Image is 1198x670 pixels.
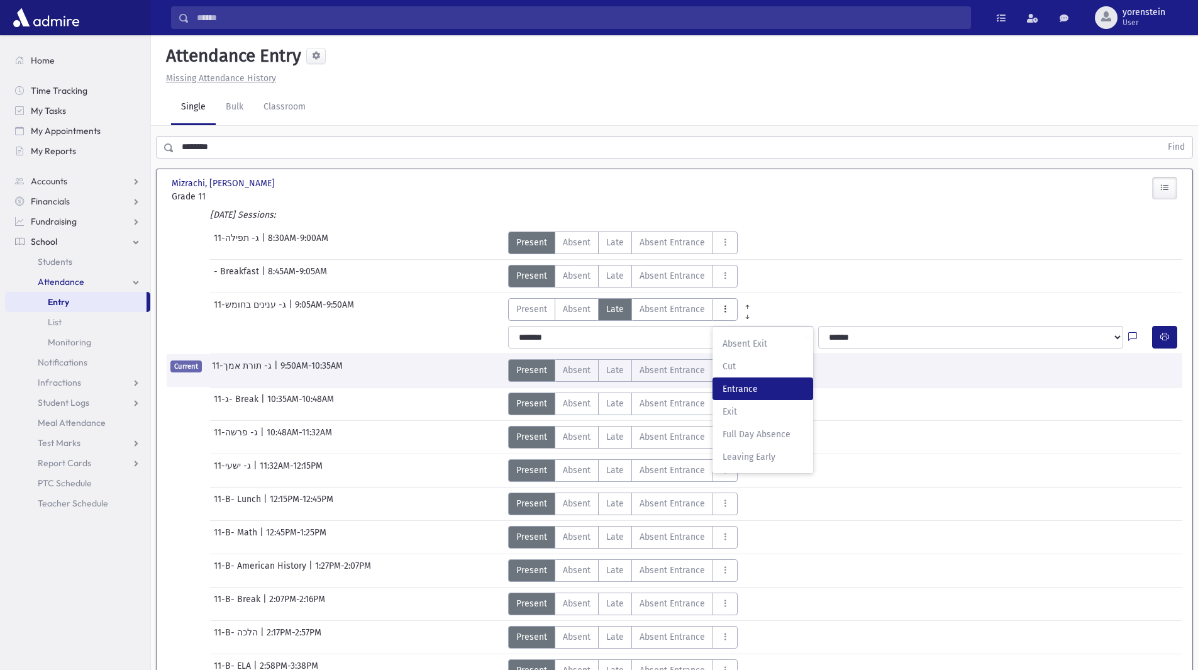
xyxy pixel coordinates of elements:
span: Late [606,236,624,249]
a: Financials [5,191,150,211]
span: Present [516,430,547,444]
span: | [309,559,315,582]
span: Absent [563,530,591,544]
div: AttTypes [508,298,757,321]
span: Late [606,464,624,477]
span: Meal Attendance [38,417,106,428]
span: Absent Entrance [640,564,705,577]
span: | [261,393,267,415]
span: School [31,236,57,247]
div: AttTypes [508,526,738,549]
span: My Appointments [31,125,101,137]
u: Missing Attendance History [166,73,276,84]
span: Accounts [31,176,67,187]
span: | [260,526,266,549]
span: Present [516,497,547,510]
a: Bulk [216,90,253,125]
span: Teacher Schedule [38,498,108,509]
a: Infractions [5,372,150,393]
span: 11-B- Lunch [214,493,263,515]
span: 2:17PM-2:57PM [267,626,321,649]
span: Absent [563,397,591,410]
span: Late [606,597,624,610]
span: Monitoring [48,337,91,348]
span: 8:45AM-9:05AM [268,265,327,288]
input: Search [189,6,970,29]
a: Notifications [5,352,150,372]
span: Mizrachi, [PERSON_NAME] [172,177,277,190]
span: 11-B- Math [214,526,260,549]
span: 11-ג- תורת אמך [212,359,274,382]
span: | [289,298,295,321]
span: 11-ג- תפילה [214,232,262,254]
a: My Appointments [5,121,150,141]
div: AttTypes [508,559,738,582]
span: Late [606,303,624,316]
span: Exit [723,405,803,418]
span: | [260,626,267,649]
span: Late [606,364,624,377]
a: Students [5,252,150,272]
span: Absent [563,597,591,610]
span: Attendance [38,276,84,288]
div: AttTypes [508,359,738,382]
span: Notifications [38,357,87,368]
span: Absent Entrance [640,303,705,316]
div: AttTypes [508,393,738,415]
span: | [274,359,280,382]
span: User [1123,18,1165,28]
span: Absent [563,303,591,316]
span: Fundraising [31,216,77,227]
span: - Breakfast [214,265,262,288]
span: 9:05AM-9:50AM [295,298,354,321]
span: | [253,459,260,482]
a: Accounts [5,171,150,191]
span: 11:32AM-12:15PM [260,459,323,482]
span: | [263,493,270,515]
span: | [262,232,268,254]
span: Absent [563,269,591,282]
a: Entry [5,292,147,312]
span: Present [516,464,547,477]
span: 11-B- הלכה [214,626,260,649]
span: Present [516,303,547,316]
span: 10:48AM-11:32AM [267,426,332,449]
span: Absent Entrance [640,630,705,644]
div: AttTypes [508,459,738,482]
span: Present [516,597,547,610]
span: Report Cards [38,457,91,469]
span: Absent Entrance [640,236,705,249]
a: Missing Attendance History [161,73,276,84]
span: 10:35AM-10:48AM [267,393,334,415]
span: Absent Exit [723,337,803,350]
span: Late [606,430,624,444]
a: Monitoring [5,332,150,352]
span: Entry [48,296,69,308]
span: Present [516,236,547,249]
i: [DATE] Sessions: [210,209,275,220]
span: Absent Entrance [640,497,705,510]
span: Absent [563,464,591,477]
span: Absent [563,630,591,644]
a: Report Cards [5,453,150,473]
span: Present [516,564,547,577]
div: AttTypes [508,626,738,649]
span: Late [606,269,624,282]
span: Absent Entrance [640,530,705,544]
a: Attendance [5,272,150,292]
span: Absent [563,236,591,249]
span: 12:45PM-1:25PM [266,526,326,549]
span: Late [606,497,624,510]
div: AttTypes [508,493,738,515]
a: My Tasks [5,101,150,121]
a: Test Marks [5,433,150,453]
span: | [260,426,267,449]
div: AttTypes [508,593,738,615]
span: Test Marks [38,437,80,449]
span: Absent [563,364,591,377]
span: Present [516,530,547,544]
div: AttTypes [508,265,738,288]
span: 11-ג- Break [214,393,261,415]
span: 12:15PM-12:45PM [270,493,333,515]
a: Classroom [253,90,316,125]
